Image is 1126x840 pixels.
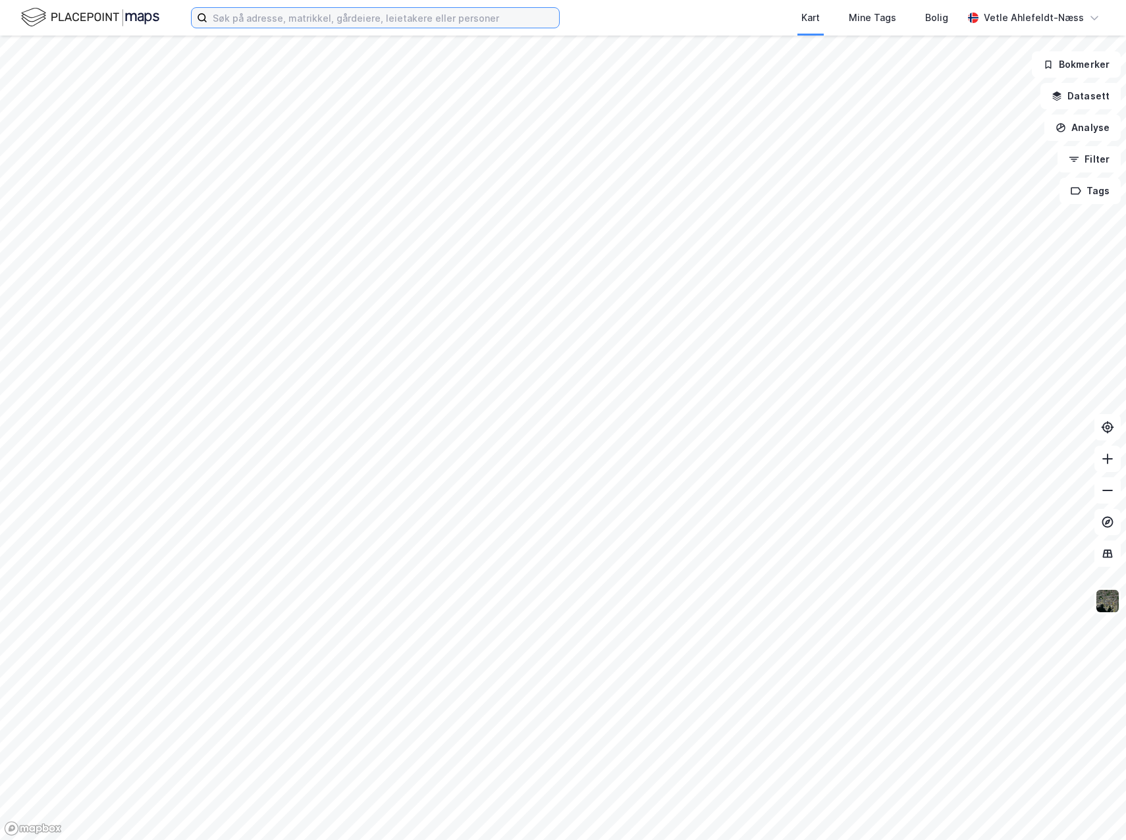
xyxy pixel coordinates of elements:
[801,10,820,26] div: Kart
[984,10,1084,26] div: Vetle Ahlefeldt-Næss
[21,6,159,29] img: logo.f888ab2527a4732fd821a326f86c7f29.svg
[1060,777,1126,840] div: Kontrollprogram for chat
[925,10,948,26] div: Bolig
[849,10,896,26] div: Mine Tags
[1060,777,1126,840] iframe: Chat Widget
[207,8,559,28] input: Søk på adresse, matrikkel, gårdeiere, leietakere eller personer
